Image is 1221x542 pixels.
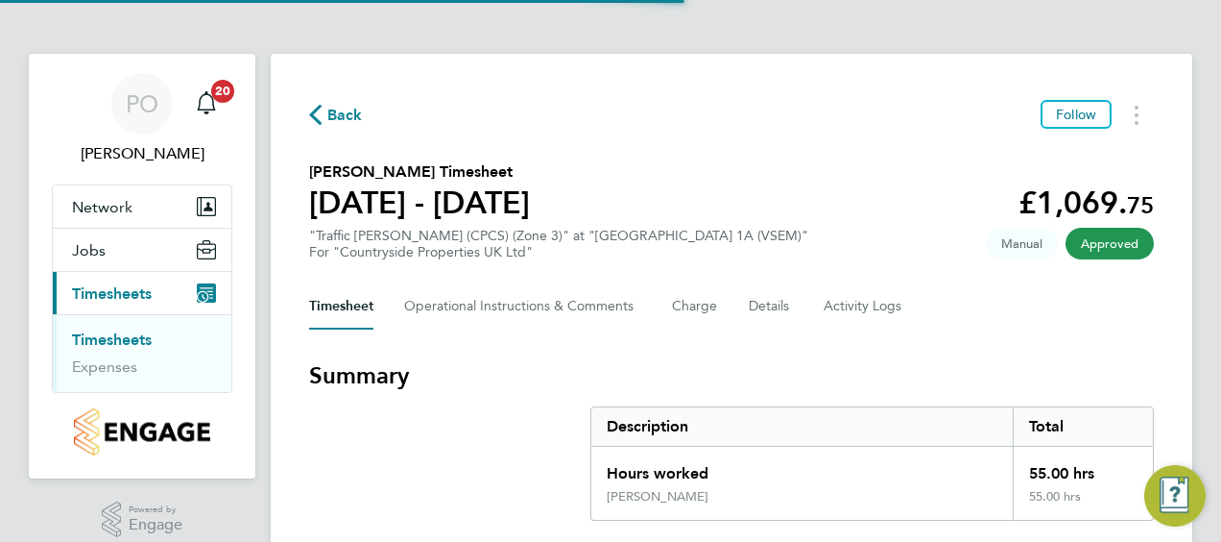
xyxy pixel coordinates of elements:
a: Go to home page [52,408,232,456]
h2: [PERSON_NAME] Timesheet [309,160,530,184]
span: Follow [1056,106,1096,123]
a: Timesheets [72,331,152,349]
button: Back [309,103,363,127]
button: Timesheets [53,272,231,314]
button: Charge [672,283,718,330]
div: Timesheets [53,314,231,392]
span: Paul O'Shea [52,142,232,165]
button: Follow [1041,100,1112,129]
span: 20 [211,80,234,103]
span: Jobs [72,241,106,259]
a: Powered byEngage [102,502,183,538]
div: Summary [590,406,1154,521]
app-decimal: £1,069. [1018,185,1154,221]
button: Network [53,185,231,228]
div: "Traffic [PERSON_NAME] (CPCS) (Zone 3)" at "[GEOGRAPHIC_DATA] 1A (VSEM)" [309,228,808,260]
span: Timesheets [72,284,152,303]
span: PO [126,91,158,116]
nav: Main navigation [29,54,255,479]
img: countryside-properties-logo-retina.png [74,408,209,456]
div: Hours worked [591,447,1013,489]
a: Expenses [72,357,137,376]
div: 55.00 hrs [1013,447,1153,489]
span: This timesheet has been approved. [1065,228,1154,259]
span: 75 [1127,191,1154,219]
span: This timesheet was manually created. [986,228,1058,259]
h3: Summary [309,360,1154,391]
div: 55.00 hrs [1013,489,1153,520]
span: Network [72,198,132,216]
div: For "Countryside Properties UK Ltd" [309,244,808,260]
button: Timesheet [309,283,373,330]
div: Total [1013,407,1153,446]
span: Engage [129,517,182,533]
button: Details [749,283,793,330]
a: 20 [187,73,226,135]
h1: [DATE] - [DATE] [309,184,530,222]
span: Back [327,104,363,127]
span: Powered by [129,502,182,518]
button: Jobs [53,229,231,271]
div: Description [591,407,1013,446]
a: PO[PERSON_NAME] [52,73,232,165]
button: Timesheets Menu [1119,100,1154,130]
div: [PERSON_NAME] [607,489,708,505]
button: Engage Resource Center [1144,465,1206,527]
button: Activity Logs [824,283,904,330]
button: Operational Instructions & Comments [404,283,641,330]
